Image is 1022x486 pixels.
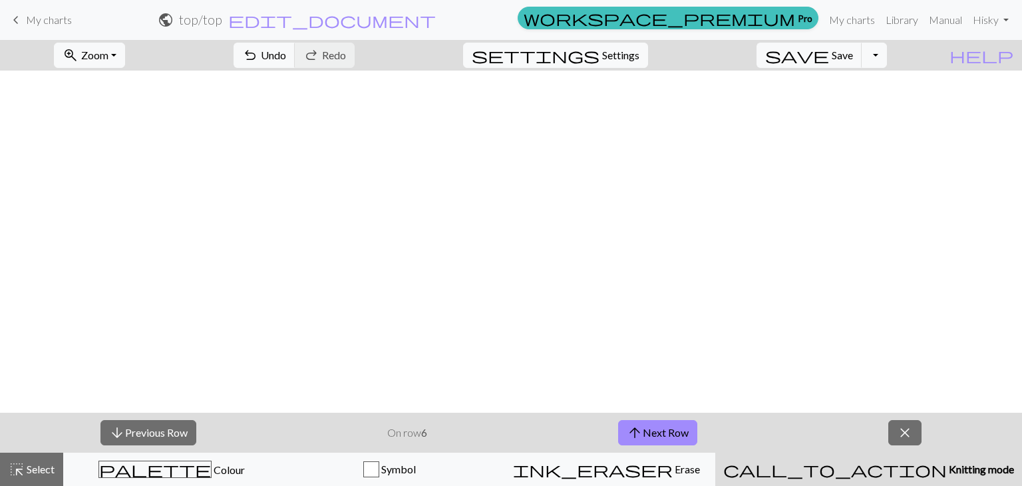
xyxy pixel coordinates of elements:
[228,11,436,29] span: edit_document
[472,47,599,63] i: Settings
[212,463,245,476] span: Colour
[949,46,1013,65] span: help
[967,7,1014,33] a: Hisky
[109,423,125,442] span: arrow_downward
[947,463,1014,475] span: Knitting mode
[421,426,427,439] strong: 6
[897,423,913,442] span: close
[242,46,258,65] span: undo
[602,47,639,63] span: Settings
[179,12,222,27] h2: top / top
[824,7,880,33] a: My charts
[513,460,673,479] span: ink_eraser
[379,463,416,475] span: Symbol
[673,463,700,475] span: Erase
[765,46,829,65] span: save
[281,453,498,486] button: Symbol
[518,7,818,29] a: Pro
[472,46,599,65] span: settings
[63,453,281,486] button: Colour
[63,46,79,65] span: zoom_in
[81,49,108,61] span: Zoom
[8,9,72,31] a: My charts
[757,43,862,68] button: Save
[261,49,286,61] span: Undo
[9,460,25,479] span: highlight_alt
[715,453,1022,486] button: Knitting mode
[25,463,55,475] span: Select
[8,11,24,29] span: keyboard_arrow_left
[387,425,427,441] p: On row
[723,460,947,479] span: call_to_action
[618,420,697,445] button: Next Row
[627,423,643,442] span: arrow_upward
[100,420,196,445] button: Previous Row
[463,43,648,68] button: SettingsSettings
[158,11,174,29] span: public
[54,43,125,68] button: Zoom
[498,453,715,486] button: Erase
[524,9,795,27] span: workspace_premium
[234,43,295,68] button: Undo
[880,7,924,33] a: Library
[26,13,72,26] span: My charts
[832,49,853,61] span: Save
[99,460,211,479] span: palette
[924,7,967,33] a: Manual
